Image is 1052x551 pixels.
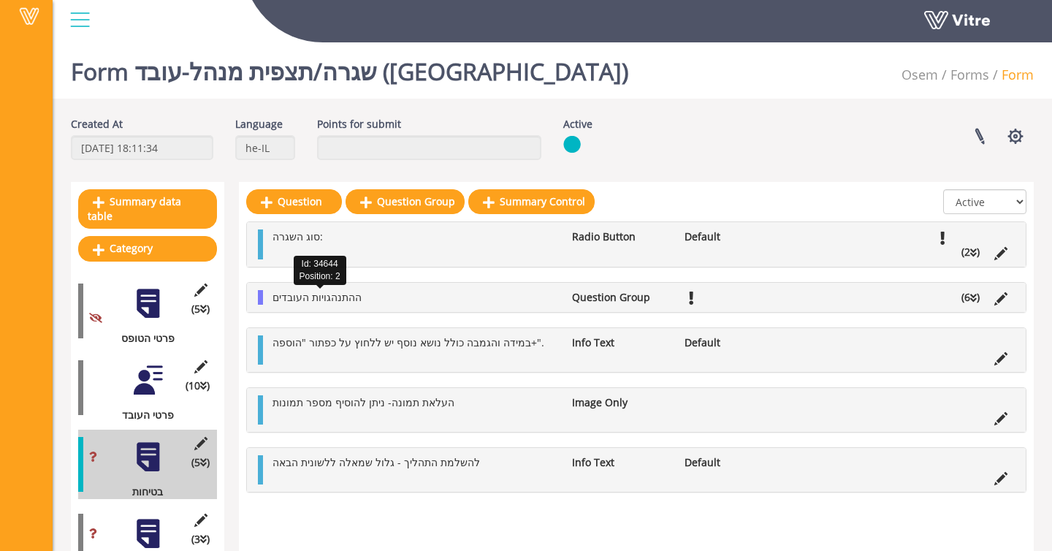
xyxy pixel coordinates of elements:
[954,290,987,305] li: (6 )
[272,395,454,409] span: העלאת תמונה- ניתן להוסיף מספר תמונות
[317,117,401,132] label: Points for submit
[78,331,206,346] div: פרטי הטופס
[563,135,581,153] img: yes
[954,245,987,259] li: (2 )
[565,455,677,470] li: Info Text
[272,335,544,349] span: במידה והגמבה כולל נושא נוסף יש ללחוץ על כפתור "הוספה+".
[565,395,677,410] li: Image Only
[71,37,628,99] h1: Form שגרה/תצפית מנהל-עובד ([GEOGRAPHIC_DATA])
[989,66,1034,85] li: Form
[78,236,217,261] a: Category
[246,189,342,214] a: Question
[677,455,790,470] li: Default
[78,189,217,229] a: Summary data table
[468,189,595,214] a: Summary Control
[78,484,206,499] div: בטיחות
[186,379,210,393] span: (10 )
[191,302,210,316] span: (5 )
[565,335,677,350] li: Info Text
[950,66,989,83] a: Forms
[78,408,206,422] div: פרטי העובד
[235,117,283,132] label: Language
[191,532,210,547] span: (3 )
[565,229,677,244] li: Radio Button
[677,335,790,350] li: Default
[272,290,362,304] span: ההתנהגויות העובדים
[272,229,323,243] span: סוג השגרה:
[294,256,346,285] div: Id: 34644 Position: 2
[71,117,123,132] label: Created At
[677,229,790,244] li: Default
[563,117,592,132] label: Active
[565,290,677,305] li: Question Group
[272,455,480,469] span: להשלמת התהליך - גלול שמאלה ללשונית הבאה
[902,66,938,83] span: 402
[191,455,210,470] span: (5 )
[346,189,465,214] a: Question Group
